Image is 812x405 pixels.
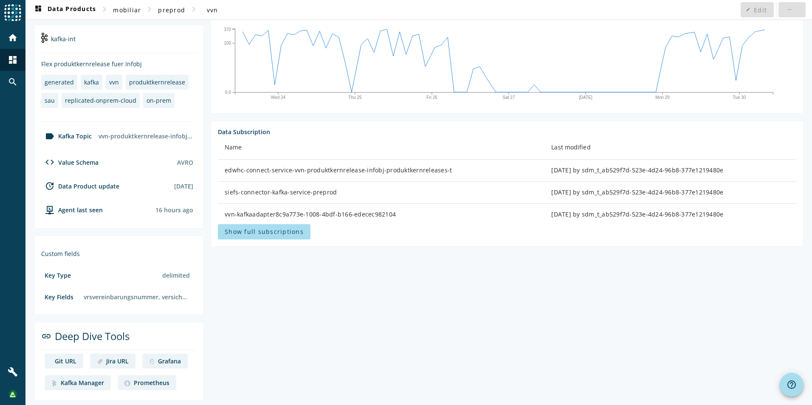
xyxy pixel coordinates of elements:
[4,4,21,21] img: spoud-logo.svg
[84,78,99,86] div: kafka
[174,182,193,190] div: [DATE]
[348,95,362,100] text: Thu 25
[99,4,110,14] mat-icon: chevron_right
[8,390,17,398] img: fdc6c9c76d0695c95ee6a3f9642815ab
[787,380,797,390] mat-icon: help_outline
[65,96,136,104] div: replicated-onprem-cloud
[224,41,231,45] text: 100
[503,95,515,100] text: Sat 27
[224,27,231,32] text: 370
[271,95,286,100] text: Wed 24
[41,33,48,43] img: kafka-int
[225,166,538,174] div: edwhc-connect-service-vvn-produktkernrelease-infobj-produktkernreleases-t
[124,380,130,386] img: deep dive image
[45,181,55,191] mat-icon: update
[218,136,544,160] th: Name
[45,157,55,167] mat-icon: code
[129,78,185,86] div: produktkernrelease
[41,131,92,141] div: Kafka Topic
[579,95,592,100] text: [DATE]
[158,6,185,14] span: preprod
[544,204,796,226] td: [DATE] by sdm_t_ab529f7d-523e-4d24-96b8-377e1219480e
[55,357,76,365] div: Git URL
[134,379,169,387] div: Prometheus
[207,6,218,14] span: vvn
[225,90,231,94] text: 0.0
[41,329,197,350] div: Deep Dive Tools
[225,210,538,219] div: vvn-kafkaadapter8c9a773e-1008-4bdf-b166-edecec982104
[45,354,83,368] a: deep dive imageGit URL
[33,5,43,15] mat-icon: dashboard
[426,95,437,100] text: Fri 26
[733,95,746,100] text: Tue 30
[8,55,18,65] mat-icon: dashboard
[218,128,796,136] div: Data Subscription
[149,359,155,365] img: deep dive image
[177,158,193,166] div: AVRO
[41,205,103,215] div: agent-env-preprod
[142,354,188,368] a: deep dive imageGrafana
[90,354,135,368] a: deep dive imageJira URL
[110,2,144,17] button: mobiliar
[655,95,670,100] text: Mon 29
[147,96,171,104] div: on-prem
[113,6,141,14] span: mobiliar
[199,2,226,17] button: vvn
[41,250,197,258] div: Custom fields
[218,224,310,239] button: Show full subscriptions
[45,293,73,301] div: Key Fields
[155,206,193,214] div: Agents typically reports every 15min to 1h
[41,157,99,167] div: Value Schema
[155,2,189,17] button: preprod
[8,367,18,377] mat-icon: build
[30,2,99,17] button: Data Products
[45,375,111,390] a: deep dive imageKafka Manager
[158,357,181,365] div: Grafana
[189,4,199,14] mat-icon: chevron_right
[8,77,18,87] mat-icon: search
[544,182,796,204] td: [DATE] by sdm_t_ab529f7d-523e-4d24-96b8-377e1219480e
[118,375,176,390] a: deep dive imagePrometheus
[33,5,96,15] span: Data Products
[544,160,796,182] td: [DATE] by sdm_t_ab529f7d-523e-4d24-96b8-377e1219480e
[80,290,193,304] div: vrsvereinbarungsnummer, versicherungsprodukt, version
[95,129,197,143] div: vvn-produktkernrelease-infobj-produktkernreleases-preprod
[41,60,197,68] div: Flex produktkernrelease fuer Infobj
[61,379,104,387] div: Kafka Manager
[109,78,119,86] div: vvn
[41,181,119,191] div: Data Product update
[45,271,71,279] div: Key Type
[45,131,55,141] mat-icon: label
[144,4,155,14] mat-icon: chevron_right
[159,268,193,283] div: delimited
[45,96,55,104] div: sau
[544,136,796,160] th: Last modified
[225,228,304,236] span: Show full subscriptions
[106,357,129,365] div: Jira URL
[45,78,74,86] div: generated
[225,188,538,197] div: siefs-connector-kafka-service-preprod
[97,359,103,365] img: deep dive image
[8,33,18,43] mat-icon: home
[51,380,57,386] img: deep dive image
[41,331,51,341] mat-icon: link
[41,32,197,53] div: kafka-int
